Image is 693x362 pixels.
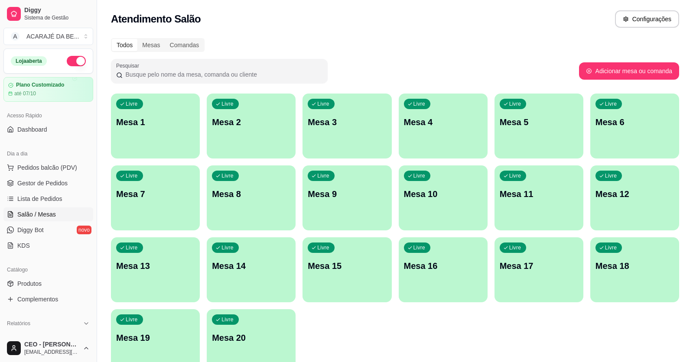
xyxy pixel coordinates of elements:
span: Produtos [17,279,42,288]
a: Salão / Mesas [3,207,93,221]
article: Plano Customizado [16,82,64,88]
span: Diggy Bot [17,226,44,234]
article: até 07/10 [14,90,36,97]
p: Livre [413,100,426,107]
button: LivreMesa 5 [495,94,583,158]
button: Select a team [3,28,93,45]
p: Livre [317,172,329,179]
div: Acesso Rápido [3,109,93,123]
p: Mesa 10 [404,188,482,200]
button: LivreMesa 16 [399,237,488,302]
p: Livre [413,172,426,179]
a: Gestor de Pedidos [3,176,93,190]
a: Relatórios de vendas [3,330,93,344]
a: Produtos [3,277,93,291]
a: Plano Customizadoaté 07/10 [3,77,93,102]
button: LivreMesa 1 [111,94,200,158]
button: LivreMesa 14 [207,237,296,302]
p: Mesa 6 [595,116,674,128]
p: Mesa 17 [500,260,578,272]
p: Livre [317,100,329,107]
p: Livre [221,316,234,323]
button: LivreMesa 8 [207,165,296,230]
h2: Atendimento Salão [111,12,201,26]
p: Mesa 9 [308,188,386,200]
p: Livre [221,172,234,179]
span: [EMAIL_ADDRESS][DOMAIN_NAME] [24,349,79,356]
span: Lista de Pedidos [17,194,62,203]
button: LivreMesa 18 [590,237,679,302]
p: Livre [221,100,234,107]
a: KDS [3,239,93,252]
button: Pedidos balcão (PDV) [3,161,93,175]
p: Livre [126,172,138,179]
a: Dashboard [3,123,93,136]
a: Lista de Pedidos [3,192,93,206]
button: LivreMesa 9 [303,165,391,230]
span: Relatórios de vendas [17,333,75,342]
div: Comandas [165,39,204,51]
a: Diggy Botnovo [3,223,93,237]
span: Dashboard [17,125,47,134]
button: LivreMesa 13 [111,237,200,302]
div: Mesas [137,39,165,51]
button: LivreMesa 15 [303,237,391,302]
span: Salão / Mesas [17,210,56,219]
p: Mesa 16 [404,260,482,272]
div: ACARAJÉ DA BE ... [26,32,79,41]
button: LivreMesa 12 [590,165,679,230]
span: A [11,32,20,41]
button: LivreMesa 17 [495,237,583,302]
p: Mesa 19 [116,332,195,344]
a: DiggySistema de Gestão [3,3,93,24]
button: Alterar Status [67,56,86,66]
p: Mesa 2 [212,116,290,128]
p: Livre [126,100,138,107]
span: Relatórios [7,320,30,327]
p: Mesa 5 [500,116,578,128]
a: Complementos [3,292,93,306]
button: LivreMesa 3 [303,94,391,158]
p: Livre [605,244,617,251]
span: CEO - [PERSON_NAME] [24,341,79,349]
p: Mesa 15 [308,260,386,272]
div: Dia a dia [3,147,93,161]
p: Mesa 12 [595,188,674,200]
label: Pesquisar [116,62,142,69]
button: Adicionar mesa ou comanda [579,62,679,80]
span: Gestor de Pedidos [17,179,68,187]
span: Sistema de Gestão [24,14,90,21]
div: Todos [112,39,137,51]
button: CEO - [PERSON_NAME][EMAIL_ADDRESS][DOMAIN_NAME] [3,338,93,359]
button: LivreMesa 7 [111,165,200,230]
p: Livre [317,244,329,251]
p: Mesa 1 [116,116,195,128]
p: Mesa 13 [116,260,195,272]
button: LivreMesa 10 [399,165,488,230]
button: LivreMesa 4 [399,94,488,158]
button: LivreMesa 6 [590,94,679,158]
p: Livre [605,172,617,179]
span: Diggy [24,6,90,14]
span: Complementos [17,295,58,304]
p: Livre [221,244,234,251]
p: Mesa 3 [308,116,386,128]
p: Mesa 14 [212,260,290,272]
p: Livre [126,316,138,323]
p: Livre [413,244,426,251]
p: Livre [509,100,521,107]
button: LivreMesa 11 [495,165,583,230]
p: Mesa 18 [595,260,674,272]
p: Mesa 20 [212,332,290,344]
div: Catálogo [3,263,93,277]
div: Loja aberta [11,56,47,66]
p: Mesa 8 [212,188,290,200]
p: Livre [605,100,617,107]
p: Livre [509,172,521,179]
span: KDS [17,241,30,250]
button: LivreMesa 2 [207,94,296,158]
p: Livre [509,244,521,251]
input: Pesquisar [123,70,322,79]
p: Mesa 7 [116,188,195,200]
p: Mesa 11 [500,188,578,200]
